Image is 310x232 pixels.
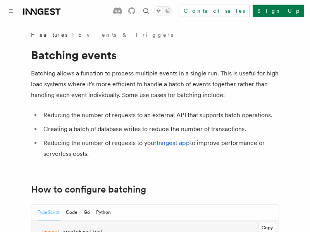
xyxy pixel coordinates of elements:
[179,5,250,17] a: Contact sales
[253,5,304,17] a: Sign Up
[66,205,77,220] button: Code
[41,110,279,121] li: Reducing the number of requests to an external API that supports batch operations.
[31,48,279,62] h1: Batching events
[41,124,279,135] li: Creating a batch of database writes to reduce the number of transactions.
[78,31,173,39] a: Events & Triggers
[141,6,151,15] button: Find something...
[31,184,146,195] a: How to configure batching
[41,138,279,159] li: Reducing the number of requests to your to improve performance or serverless costs.
[154,6,172,15] button: Toggle dark mode
[38,205,60,220] button: TypeScript
[6,6,15,15] button: Toggle navigation
[31,68,279,101] p: Batching allows a function to process multiple events in a single run. This is useful for high lo...
[157,139,190,147] a: Inngest app
[96,205,111,220] button: Python
[84,205,90,220] button: Go
[31,31,67,39] span: Features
